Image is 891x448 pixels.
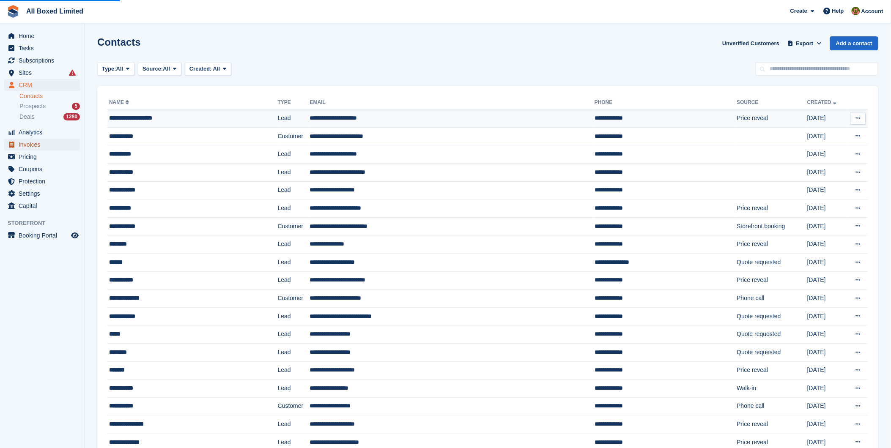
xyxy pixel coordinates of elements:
[19,55,69,66] span: Subscriptions
[23,4,87,18] a: All Boxed Limited
[278,307,310,325] td: Lead
[4,126,80,138] a: menu
[807,99,838,105] a: Created
[278,199,310,218] td: Lead
[4,55,80,66] a: menu
[278,271,310,290] td: Lead
[278,217,310,235] td: Customer
[278,145,310,164] td: Lead
[278,415,310,434] td: Lead
[807,325,846,344] td: [DATE]
[807,397,846,415] td: [DATE]
[19,200,69,212] span: Capital
[737,415,807,434] td: Price reveal
[7,5,19,18] img: stora-icon-8386f47178a22dfd0bd8f6a31ec36ba5ce8667c1dd55bd0f319d3a0aa187defe.svg
[807,253,846,271] td: [DATE]
[19,163,69,175] span: Coupons
[807,380,846,398] td: [DATE]
[19,92,80,100] a: Contacts
[807,307,846,325] td: [DATE]
[19,30,69,42] span: Home
[138,62,181,76] button: Source: All
[19,139,69,150] span: Invoices
[719,36,783,50] a: Unverified Customers
[737,96,807,109] th: Source
[4,200,80,212] a: menu
[19,175,69,187] span: Protection
[19,229,69,241] span: Booking Portal
[4,229,80,241] a: menu
[830,36,878,50] a: Add a contact
[807,415,846,434] td: [DATE]
[737,199,807,218] td: Price reveal
[4,188,80,199] a: menu
[278,325,310,344] td: Lead
[213,66,220,72] span: All
[69,69,76,76] i: Smart entry sync failures have occurred
[97,62,134,76] button: Type: All
[185,62,231,76] button: Created: All
[4,42,80,54] a: menu
[278,181,310,199] td: Lead
[790,7,807,15] span: Create
[19,126,69,138] span: Analytics
[278,163,310,181] td: Lead
[737,361,807,380] td: Price reveal
[102,65,116,73] span: Type:
[737,235,807,254] td: Price reveal
[189,66,212,72] span: Created:
[786,36,823,50] button: Export
[796,39,814,48] span: Export
[19,151,69,163] span: Pricing
[19,113,35,121] span: Deals
[4,30,80,42] a: menu
[19,188,69,199] span: Settings
[278,253,310,271] td: Lead
[70,230,80,240] a: Preview store
[737,397,807,415] td: Phone call
[737,109,807,128] td: Price reveal
[19,102,80,111] a: Prospects 5
[807,109,846,128] td: [DATE]
[737,271,807,290] td: Price reveal
[4,151,80,163] a: menu
[19,102,46,110] span: Prospects
[807,199,846,218] td: [DATE]
[807,163,846,181] td: [DATE]
[310,96,595,109] th: Email
[116,65,123,73] span: All
[278,361,310,380] td: Lead
[737,307,807,325] td: Quote requested
[4,163,80,175] a: menu
[4,175,80,187] a: menu
[72,103,80,110] div: 5
[4,139,80,150] a: menu
[278,380,310,398] td: Lead
[63,113,80,120] div: 1280
[278,96,310,109] th: Type
[807,361,846,380] td: [DATE]
[737,343,807,361] td: Quote requested
[807,145,846,164] td: [DATE]
[278,343,310,361] td: Lead
[19,67,69,79] span: Sites
[807,127,846,145] td: [DATE]
[163,65,170,73] span: All
[737,253,807,271] td: Quote requested
[109,99,131,105] a: Name
[278,109,310,128] td: Lead
[737,380,807,398] td: Walk-in
[143,65,163,73] span: Source:
[8,219,84,227] span: Storefront
[19,42,69,54] span: Tasks
[737,217,807,235] td: Storefront booking
[4,79,80,91] a: menu
[97,36,141,48] h1: Contacts
[852,7,860,15] img: Sharon Hawkins
[4,67,80,79] a: menu
[807,235,846,254] td: [DATE]
[278,397,310,415] td: Customer
[278,235,310,254] td: Lead
[19,79,69,91] span: CRM
[19,112,80,121] a: Deals 1280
